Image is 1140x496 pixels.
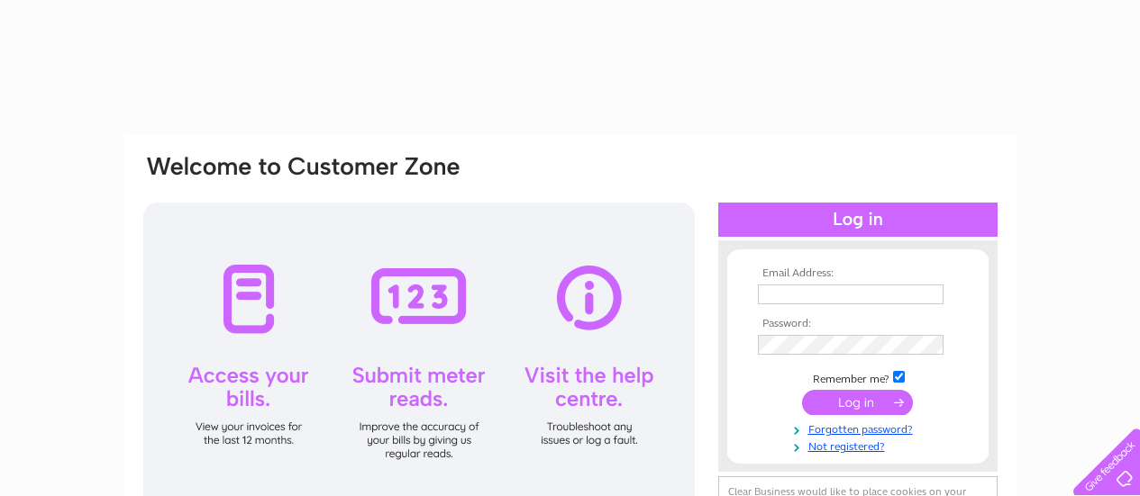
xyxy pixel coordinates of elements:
a: Not registered? [758,437,962,454]
td: Remember me? [753,368,962,386]
th: Email Address: [753,267,962,280]
a: Forgotten password? [758,419,962,437]
th: Password: [753,318,962,330]
input: Submit [802,390,913,415]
